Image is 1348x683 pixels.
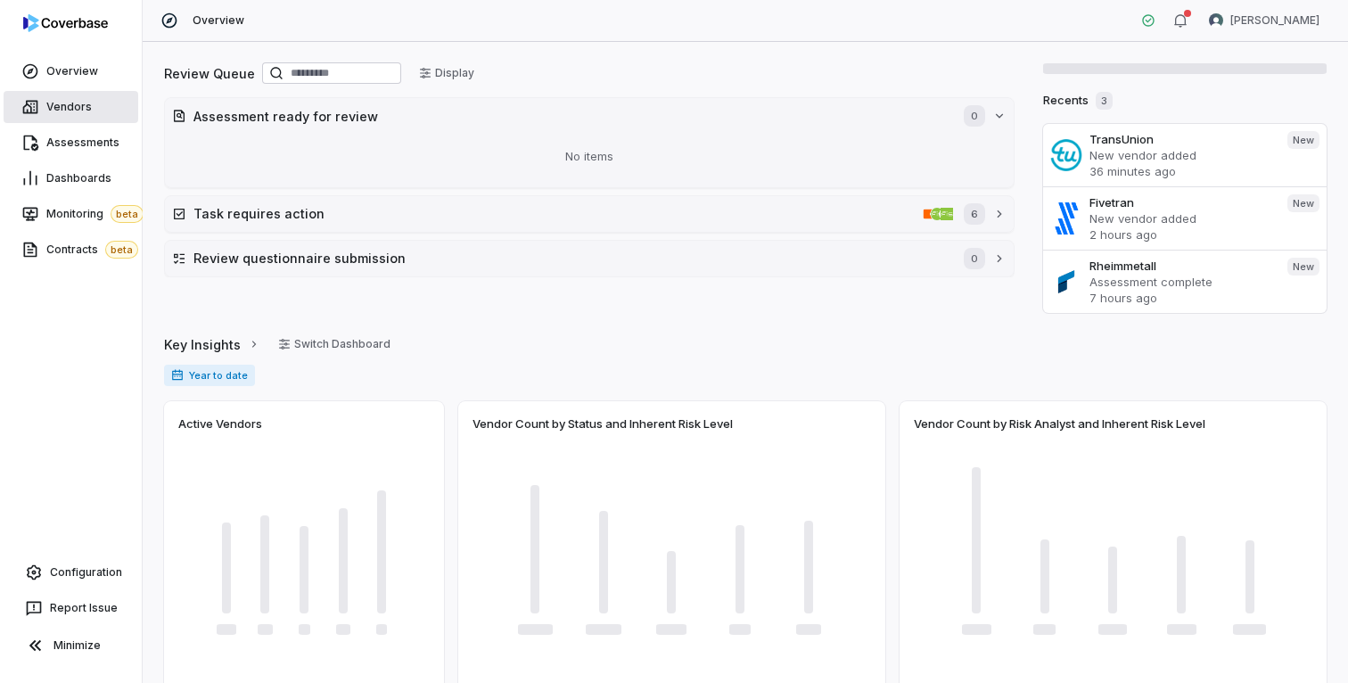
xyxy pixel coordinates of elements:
[1043,250,1327,313] a: RheimmetallAssessment complete7 hours agoNew
[914,416,1205,432] span: Vendor Count by Risk Analyst and Inherent Risk Level
[473,416,733,432] span: Vendor Count by Status and Inherent Risk Level
[159,325,266,363] button: Key Insights
[1089,274,1273,290] p: Assessment complete
[23,14,108,32] img: logo-D7KZi-bG.svg
[193,107,946,126] h2: Assessment ready for review
[7,628,135,663] button: Minimize
[46,205,144,223] span: Monitoring
[53,638,101,653] span: Minimize
[46,171,111,185] span: Dashboards
[1230,13,1319,28] span: [PERSON_NAME]
[193,204,915,223] h2: Task requires action
[1096,92,1113,110] span: 3
[1089,131,1273,147] h3: TransUnion
[4,234,138,266] a: Contractsbeta
[267,331,401,358] button: Switch Dashboard
[964,203,985,225] span: 6
[164,325,260,363] a: Key Insights
[165,241,1014,276] button: Review questionnaire submission0
[165,196,1014,232] button: Task requires actionfiserv.com/en.htmlfisglobal.comfisglobal.com6
[4,91,138,123] a: Vendors
[50,565,122,580] span: Configuration
[1089,258,1273,274] h3: Rheimmetall
[111,205,144,223] span: beta
[4,55,138,87] a: Overview
[1043,186,1327,250] a: FivetranNew vendor added2 hours agoNew
[1089,226,1273,243] p: 2 hours ago
[193,249,946,267] h2: Review questionnaire submission
[7,556,135,588] a: Configuration
[164,335,241,354] span: Key Insights
[164,64,255,83] h2: Review Queue
[1043,124,1327,186] a: TransUnionNew vendor added36 minutes agoNew
[1209,13,1223,28] img: Danny Higdon avatar
[4,162,138,194] a: Dashboards
[50,601,118,615] span: Report Issue
[964,248,985,269] span: 0
[1089,163,1273,179] p: 36 minutes ago
[1287,258,1319,276] span: New
[193,13,244,28] span: Overview
[1089,210,1273,226] p: New vendor added
[46,100,92,114] span: Vendors
[46,136,119,150] span: Assessments
[46,241,138,259] span: Contracts
[46,64,98,78] span: Overview
[165,98,1014,134] button: Assessment ready for review0
[1287,194,1319,212] span: New
[172,134,1007,180] div: No items
[1198,7,1330,34] button: Danny Higdon avatar[PERSON_NAME]
[105,241,138,259] span: beta
[1089,194,1273,210] h3: Fivetran
[1287,131,1319,149] span: New
[1043,92,1113,110] h2: Recents
[1089,147,1273,163] p: New vendor added
[4,198,138,230] a: Monitoringbeta
[171,369,184,382] svg: Date range for report
[4,127,138,159] a: Assessments
[164,365,255,386] span: Year to date
[1089,290,1273,306] p: 7 hours ago
[408,60,485,86] button: Display
[7,592,135,624] button: Report Issue
[178,416,262,432] span: Active Vendors
[964,105,985,127] span: 0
